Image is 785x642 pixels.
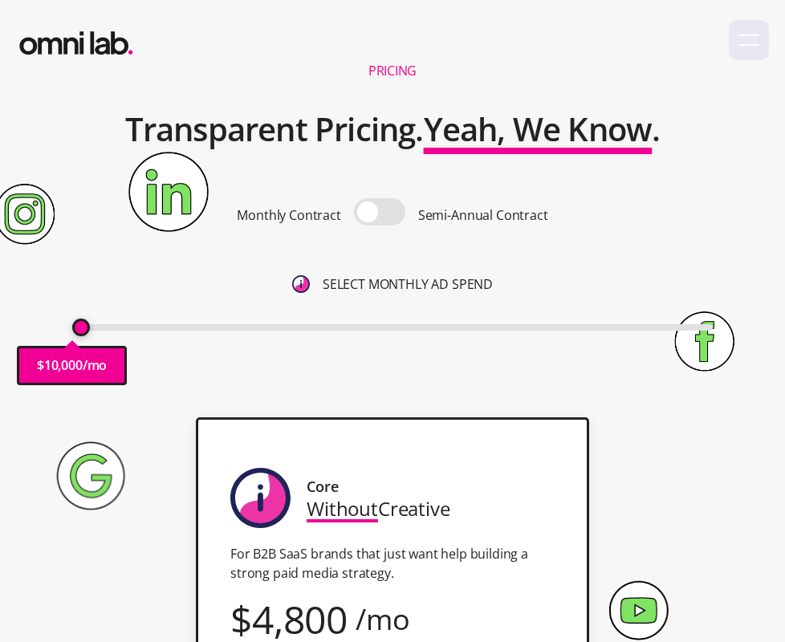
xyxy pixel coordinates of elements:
[16,20,136,59] img: Omni Lab: B2B SaaS Demand Generation Agency
[307,498,450,519] div: Creative
[424,107,653,151] span: Yeah, We Know
[44,355,83,376] p: 10,000
[418,205,548,226] p: Semi-Annual Contract
[16,20,136,59] a: home
[230,544,555,583] p: For B2B SaaS brands that just want help building a strong paid media strategy.
[252,608,348,630] div: 4,800
[307,476,338,498] div: Core
[83,355,108,376] p: /mo
[37,355,44,376] p: $
[230,608,252,630] div: $
[496,456,785,642] iframe: Chat Widget
[323,274,493,295] p: SELECT MONTHLY AD SPEND
[237,205,340,226] p: Monthly Contract
[307,495,378,522] span: Without
[125,100,661,158] h2: Transparent Pricing. .
[356,608,410,630] div: /mo
[729,20,769,60] div: menu
[292,275,310,293] img: 6410812402e99d19b372aa32_omni-nav-info.svg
